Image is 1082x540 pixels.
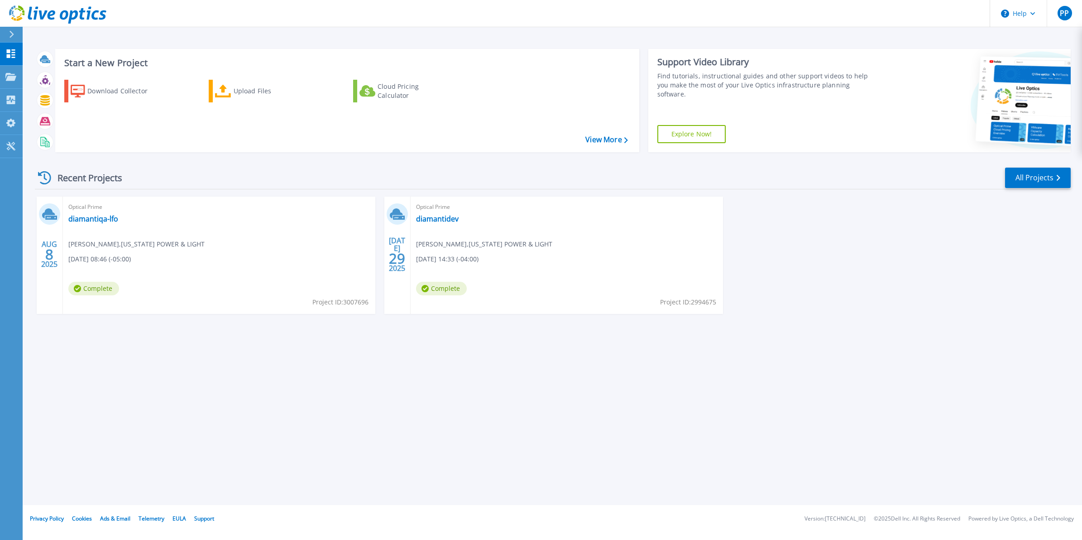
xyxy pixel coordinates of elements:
[172,515,186,522] a: EULA
[41,238,58,271] div: AUG 2025
[416,214,459,223] a: diamantidev
[416,239,552,249] span: [PERSON_NAME] , [US_STATE] POWER & LIGHT
[657,72,875,99] div: Find tutorials, instructional guides and other support videos to help you make the most of your L...
[1005,168,1071,188] a: All Projects
[72,515,92,522] a: Cookies
[68,282,119,295] span: Complete
[416,282,467,295] span: Complete
[660,297,716,307] span: Project ID: 2994675
[804,516,866,522] li: Version: [TECHNICAL_ID]
[45,251,53,258] span: 8
[389,255,405,262] span: 29
[30,515,64,522] a: Privacy Policy
[968,516,1074,522] li: Powered by Live Optics, a Dell Technology
[68,214,118,223] a: diamantiqa-lfo
[68,202,370,212] span: Optical Prime
[68,239,205,249] span: [PERSON_NAME] , [US_STATE] POWER & LIGHT
[657,125,726,143] a: Explore Now!
[388,238,406,271] div: [DATE] 2025
[35,167,134,189] div: Recent Projects
[64,58,627,68] h3: Start a New Project
[585,135,627,144] a: View More
[87,82,160,100] div: Download Collector
[194,515,214,522] a: Support
[209,80,310,102] a: Upload Files
[416,254,479,264] span: [DATE] 14:33 (-04:00)
[312,297,369,307] span: Project ID: 3007696
[353,80,454,102] a: Cloud Pricing Calculator
[234,82,306,100] div: Upload Files
[64,80,165,102] a: Download Collector
[1060,10,1069,17] span: PP
[657,56,875,68] div: Support Video Library
[416,202,718,212] span: Optical Prime
[100,515,130,522] a: Ads & Email
[139,515,164,522] a: Telemetry
[874,516,960,522] li: © 2025 Dell Inc. All Rights Reserved
[68,254,131,264] span: [DATE] 08:46 (-05:00)
[378,82,450,100] div: Cloud Pricing Calculator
